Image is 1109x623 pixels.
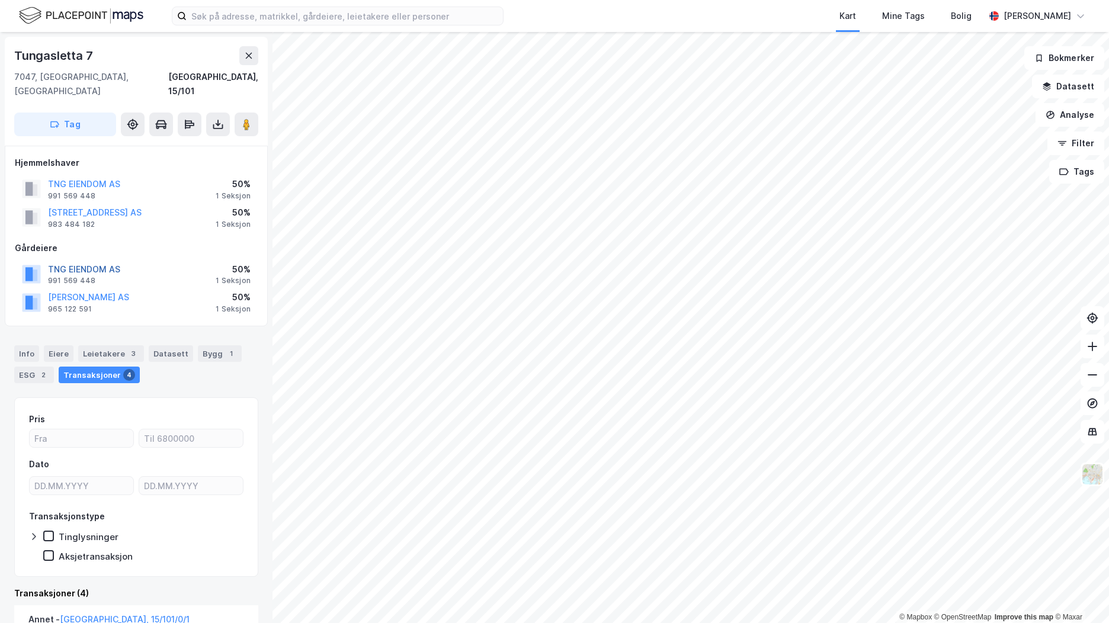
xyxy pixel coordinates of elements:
div: 991 569 448 [48,191,95,201]
div: 1 Seksjon [216,304,251,314]
div: 1 Seksjon [216,191,251,201]
div: [GEOGRAPHIC_DATA], 15/101 [168,70,258,98]
div: 1 Seksjon [216,276,251,285]
div: 3 [127,348,139,359]
a: Improve this map [995,613,1053,621]
button: Datasett [1032,75,1104,98]
div: Leietakere [78,345,144,362]
img: Z [1081,463,1104,486]
div: 965 122 591 [48,304,92,314]
div: Aksjetransaksjon [59,551,133,562]
input: DD.MM.YYYY [30,477,133,494]
a: Mapbox [899,613,932,621]
div: 4 [123,369,135,381]
div: Kontrollprogram for chat [1050,566,1109,623]
div: Dato [29,457,49,471]
input: DD.MM.YYYY [139,477,243,494]
div: Datasett [149,345,193,362]
div: 2 [37,369,49,381]
div: Info [14,345,39,362]
div: 1 [225,348,237,359]
div: Transaksjoner [59,367,140,383]
a: OpenStreetMap [934,613,992,621]
div: 983 484 182 [48,220,95,229]
input: Fra [30,429,133,447]
div: Eiere [44,345,73,362]
div: Transaksjonstype [29,509,105,524]
div: Bolig [951,9,972,23]
div: 50% [216,205,251,220]
div: 7047, [GEOGRAPHIC_DATA], [GEOGRAPHIC_DATA] [14,70,168,98]
div: ESG [14,367,54,383]
div: [PERSON_NAME] [1004,9,1071,23]
div: Tungasletta 7 [14,46,95,65]
input: Til 6800000 [139,429,243,447]
button: Tag [14,113,116,136]
input: Søk på adresse, matrikkel, gårdeiere, leietakere eller personer [187,7,503,25]
button: Tags [1049,160,1104,184]
div: Bygg [198,345,242,362]
div: Hjemmelshaver [15,156,258,170]
div: Transaksjoner (4) [14,586,258,600]
iframe: Chat Widget [1050,566,1109,623]
img: logo.f888ab2527a4732fd821a326f86c7f29.svg [19,5,143,26]
div: 50% [216,290,251,304]
div: Mine Tags [882,9,925,23]
button: Filter [1047,131,1104,155]
button: Analyse [1036,103,1104,127]
div: Kart [839,9,856,23]
button: Bokmerker [1024,46,1104,70]
div: Tinglysninger [59,531,118,542]
div: Pris [29,412,45,426]
div: Gårdeiere [15,241,258,255]
div: 50% [216,177,251,191]
div: 1 Seksjon [216,220,251,229]
div: 991 569 448 [48,276,95,285]
div: 50% [216,262,251,277]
